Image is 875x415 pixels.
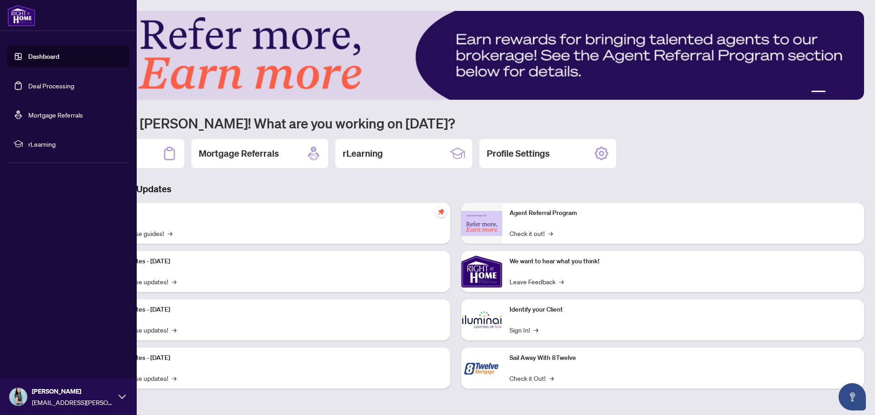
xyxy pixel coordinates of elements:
img: logo [7,5,36,26]
p: Agent Referral Program [510,208,857,218]
p: Platform Updates - [DATE] [96,305,443,315]
p: Platform Updates - [DATE] [96,256,443,266]
p: We want to hear what you think! [510,256,857,266]
span: → [534,325,538,335]
a: Dashboard [28,52,59,61]
button: 5 [851,91,855,94]
button: Open asap [839,383,866,410]
span: → [548,228,553,238]
button: 3 [837,91,840,94]
p: Sail Away With 8Twelve [510,353,857,363]
button: 4 [844,91,848,94]
span: → [559,277,564,287]
h2: Mortgage Referrals [199,147,279,160]
span: → [172,373,176,383]
span: rLearning [28,139,123,149]
img: Slide 0 [47,11,864,100]
img: Sail Away With 8Twelve [461,348,502,389]
h2: Profile Settings [487,147,550,160]
a: Check it Out!→ [510,373,554,383]
a: Mortgage Referrals [28,111,83,119]
a: Deal Processing [28,82,74,90]
span: [EMAIL_ADDRESS][PERSON_NAME][DOMAIN_NAME] [32,397,114,407]
img: We want to hear what you think! [461,251,502,292]
a: Check it out!→ [510,228,553,238]
p: Self-Help [96,208,443,218]
span: → [172,325,176,335]
img: Identify your Client [461,299,502,340]
span: pushpin [436,206,447,217]
span: → [549,373,554,383]
p: Platform Updates - [DATE] [96,353,443,363]
h2: rLearning [343,147,383,160]
p: Identify your Client [510,305,857,315]
img: Profile Icon [10,388,27,405]
span: [PERSON_NAME] [32,386,114,396]
a: Leave Feedback→ [510,277,564,287]
a: Sign In!→ [510,325,538,335]
h1: Welcome back [PERSON_NAME]! What are you working on [DATE]? [47,114,864,132]
button: 1 [811,91,826,94]
span: → [172,277,176,287]
h3: Brokerage & Industry Updates [47,183,864,195]
img: Agent Referral Program [461,211,502,236]
span: → [168,228,172,238]
button: 2 [829,91,833,94]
